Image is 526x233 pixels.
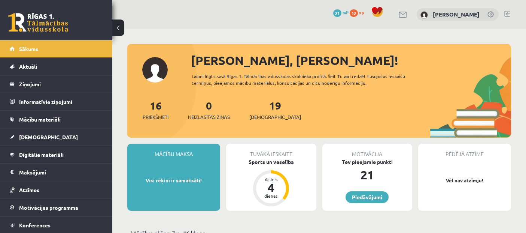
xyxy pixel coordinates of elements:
a: 12 xp [350,9,368,15]
p: Visi rēķini ir samaksāti! [131,177,216,184]
div: Laipni lūgts savā Rīgas 1. Tālmācības vidusskolas skolnieka profilā. Šeit Tu vari redzēt tuvojošo... [192,73,422,86]
div: 21 [322,166,412,184]
span: Priekšmeti [143,113,168,121]
a: Informatīvie ziņojumi [10,93,103,110]
div: 4 [260,182,282,194]
span: Digitālie materiāli [19,151,64,158]
div: Motivācija [322,144,412,158]
span: [DEMOGRAPHIC_DATA] [249,113,301,121]
a: Rīgas 1. Tālmācības vidusskola [8,13,68,32]
span: [DEMOGRAPHIC_DATA] [19,134,78,140]
div: dienas [260,194,282,198]
a: Sākums [10,40,103,57]
span: xp [359,9,364,15]
div: Mācību maksa [127,144,220,158]
a: Motivācijas programma [10,199,103,216]
a: Digitālie materiāli [10,146,103,163]
legend: Ziņojumi [19,75,103,93]
span: Sākums [19,45,38,52]
span: mP [343,9,349,15]
span: Aktuāli [19,63,37,70]
div: Tuvākā ieskaite [226,144,316,158]
a: [DEMOGRAPHIC_DATA] [10,128,103,146]
a: Sports un veselība Atlicis 4 dienas [226,158,316,207]
span: Mācību materiāli [19,116,61,123]
a: Ziņojumi [10,75,103,93]
a: 16Priekšmeti [143,99,168,121]
div: Pēdējā atzīme [418,144,511,158]
a: Maksājumi [10,164,103,181]
a: 21 mP [333,9,349,15]
span: Atzīmes [19,186,39,193]
a: Piedāvājumi [346,191,389,203]
span: Neizlasītās ziņas [188,113,230,121]
a: Aktuāli [10,58,103,75]
a: Atzīmes [10,181,103,198]
div: Atlicis [260,177,282,182]
div: Sports un veselība [226,158,316,166]
a: Mācību materiāli [10,111,103,128]
a: [PERSON_NAME] [433,11,480,18]
p: Vēl nav atzīmju! [422,177,507,184]
span: 12 [350,9,358,17]
span: Konferences [19,222,51,228]
div: [PERSON_NAME], [PERSON_NAME]! [191,51,511,69]
div: Tev pieejamie punkti [322,158,412,166]
legend: Informatīvie ziņojumi [19,93,103,110]
a: 19[DEMOGRAPHIC_DATA] [249,99,301,121]
span: 21 [333,9,341,17]
a: 0Neizlasītās ziņas [188,99,230,121]
img: Jānis Caucis [420,11,428,19]
legend: Maksājumi [19,164,103,181]
span: Motivācijas programma [19,204,78,211]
